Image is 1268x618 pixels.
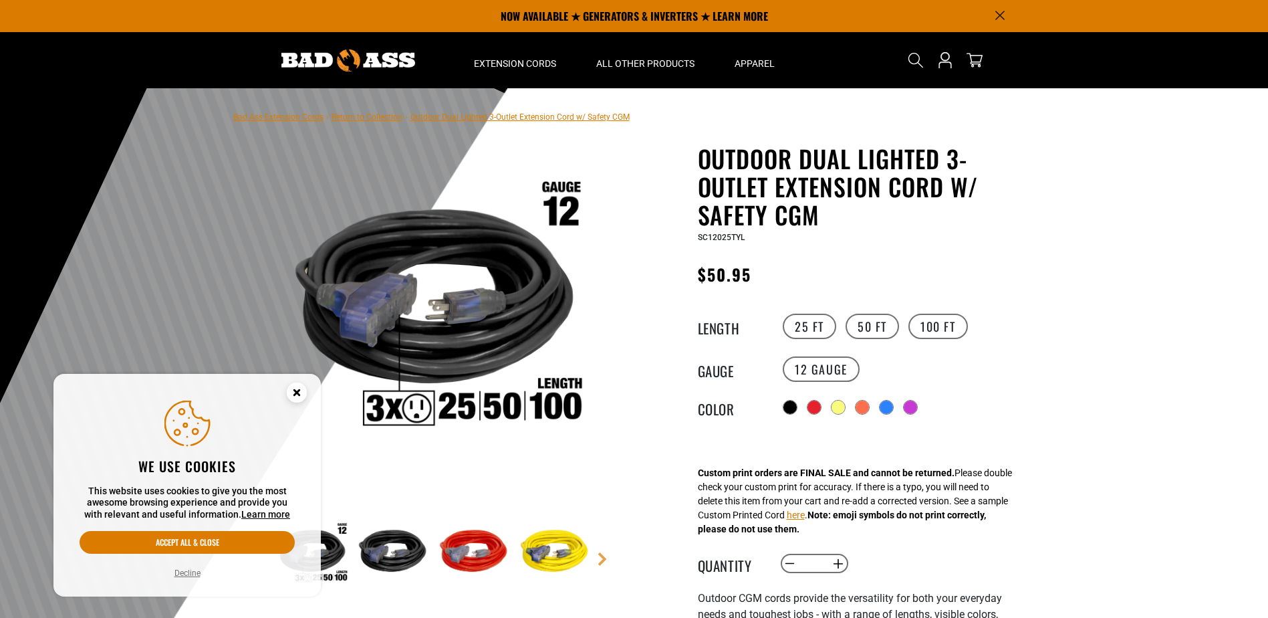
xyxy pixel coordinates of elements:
[846,314,899,339] label: 50 FT
[515,515,593,593] img: neon yellow
[233,108,630,124] nav: breadcrumbs
[354,515,431,593] img: black
[474,58,556,70] span: Extension Cords
[905,49,926,71] summary: Search
[698,510,986,534] strong: Note: emoji symbols do not print correctly, please do not use them.
[698,233,745,242] span: SC12025TYL
[596,552,609,566] a: Next
[698,318,765,335] legend: Length
[434,515,512,593] img: red
[698,399,765,416] legend: Color
[80,457,295,475] h2: We use cookies
[715,32,795,88] summary: Apparel
[787,508,805,522] button: here
[698,262,751,286] span: $50.95
[698,144,1025,229] h1: Outdoor Dual Lighted 3-Outlet Extension Cord w/ Safety CGM
[698,468,955,478] strong: Custom print orders are FINAL SALE and cannot be returned.
[596,58,694,70] span: All Other Products
[53,374,321,597] aside: Cookie Consent
[576,32,715,88] summary: All Other Products
[698,466,1012,536] div: Please double check your custom print for accuracy. If there is a typo, you will need to delete t...
[783,356,860,382] label: 12 Gauge
[454,32,576,88] summary: Extension Cords
[698,360,765,378] legend: Gauge
[698,555,765,573] label: Quantity
[281,49,415,72] img: Bad Ass Extension Cords
[332,112,402,122] a: Return to Collection
[410,112,630,122] span: Outdoor Dual Lighted 3-Outlet Extension Cord w/ Safety CGM
[908,314,968,339] label: 100 FT
[783,314,836,339] label: 25 FT
[405,112,408,122] span: ›
[233,112,324,122] a: Bad Ass Extension Cords
[241,509,290,520] a: Learn more
[80,486,295,521] p: This website uses cookies to give you the most awesome browsing experience and provide you with r...
[80,531,295,554] button: Accept all & close
[326,112,329,122] span: ›
[735,58,775,70] span: Apparel
[170,566,205,580] button: Decline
